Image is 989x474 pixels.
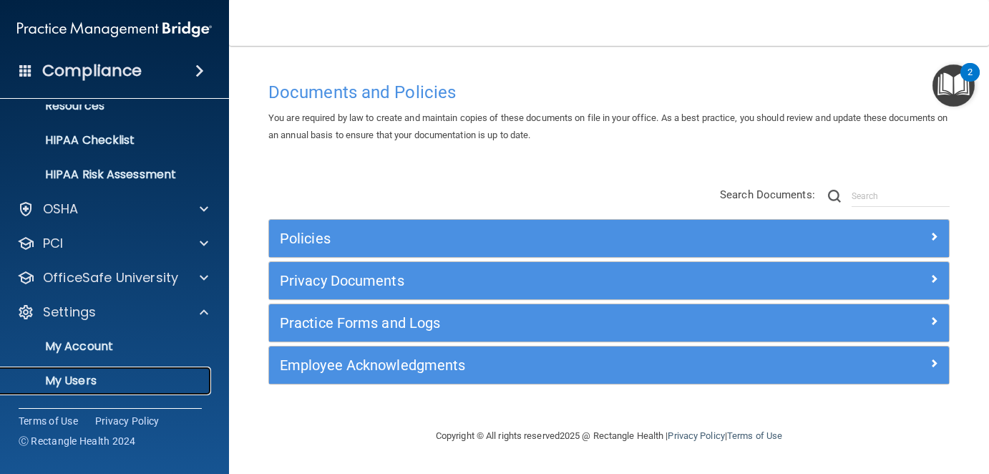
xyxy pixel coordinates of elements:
[742,373,972,430] iframe: Drift Widget Chat Controller
[280,273,769,289] h5: Privacy Documents
[9,374,205,388] p: My Users
[19,414,78,428] a: Terms of Use
[43,235,63,252] p: PCI
[348,413,870,459] div: Copyright © All rights reserved 2025 @ Rectangle Health | |
[17,200,208,218] a: OSHA
[9,99,205,113] p: Resources
[852,185,950,207] input: Search
[43,200,79,218] p: OSHA
[932,64,975,107] button: Open Resource Center, 2 new notifications
[968,72,973,91] div: 2
[268,112,947,140] span: You are required by law to create and maintain copies of these documents on file in your office. ...
[280,311,938,334] a: Practice Forms and Logs
[828,190,841,203] img: ic-search.3b580494.png
[17,304,208,321] a: Settings
[42,61,142,81] h4: Compliance
[720,188,815,201] span: Search Documents:
[43,304,96,321] p: Settings
[280,231,769,246] h5: Policies
[9,133,205,147] p: HIPAA Checklist
[9,168,205,182] p: HIPAA Risk Assessment
[668,430,724,441] a: Privacy Policy
[9,339,205,354] p: My Account
[95,414,160,428] a: Privacy Policy
[17,235,208,252] a: PCI
[43,269,178,286] p: OfficeSafe University
[19,434,136,448] span: Ⓒ Rectangle Health 2024
[17,269,208,286] a: OfficeSafe University
[280,315,769,331] h5: Practice Forms and Logs
[727,430,782,441] a: Terms of Use
[280,269,938,292] a: Privacy Documents
[268,83,950,102] h4: Documents and Policies
[17,15,212,44] img: PMB logo
[280,354,938,377] a: Employee Acknowledgments
[280,357,769,373] h5: Employee Acknowledgments
[9,408,205,422] p: Services
[280,227,938,250] a: Policies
